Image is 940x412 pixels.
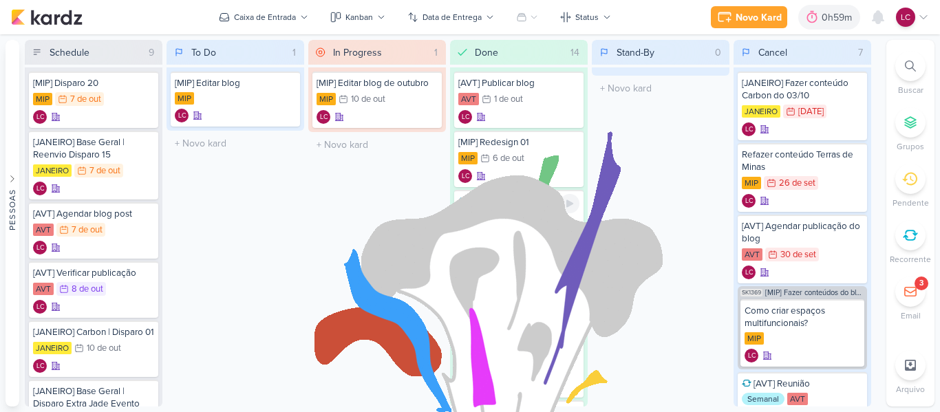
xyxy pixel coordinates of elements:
[72,285,103,294] div: 8 de out
[711,6,787,28] button: Novo Kard
[458,152,478,164] div: MIP
[33,110,47,124] div: Laís Costa
[886,51,934,96] li: Ctrl + F
[742,220,863,245] div: [AVT] Agendar publicação do blog
[175,109,189,122] div: Criador(a): Laís Costa
[33,182,47,195] div: Criador(a): Laís Costa
[476,239,493,253] div: Colaboradores: Sharlene Khoury
[742,122,756,136] div: Laís Costa
[458,110,472,124] div: Criador(a): Laís Costa
[36,363,44,370] p: LC
[33,342,72,354] div: JANEIRO
[429,45,443,60] div: 1
[11,9,83,25] img: kardz.app
[458,310,472,323] div: Criador(a): Sharlene Khoury
[901,310,921,322] p: Email
[742,248,762,261] div: AVT
[745,305,860,329] div: Como criar espaços multifuncionais?
[36,186,44,193] p: LC
[742,149,863,173] div: Refazer conteúdo Terras de Minas
[458,169,472,183] div: Laís Costa
[175,92,194,105] div: MIP
[143,45,160,60] div: 9
[72,226,103,235] div: 7 de out
[458,169,472,183] div: Criador(a): Laís Costa
[33,385,154,410] div: [JANEIRO] Base Geral | Disparo Extra Jade Evento
[595,78,727,98] input: + Novo kard
[565,45,585,60] div: 14
[458,293,507,305] div: Quinzenal
[33,326,154,338] div: [JANEIRO] Carbon | Disparo 01
[476,310,493,323] div: Colaboradores: Sharlene Khoury
[742,265,756,279] div: Laís Costa
[462,114,469,121] p: LC
[896,383,925,395] p: Arquivo
[748,353,756,360] p: LC
[787,393,808,405] div: AVT
[742,177,761,189] div: MIP
[33,267,154,279] div: [AVT] Verificar publicação
[458,136,579,149] div: [MIP] Redesign 01
[33,77,154,89] div: [MIP] Disparo 20
[798,107,824,116] div: [DATE]
[709,45,727,60] div: 0
[480,239,493,253] img: Sharlene Khoury
[317,93,336,105] div: MIP
[317,77,438,89] div: [MIP] Editar blog de outubro
[458,239,472,253] img: Sharlene Khoury
[742,265,756,279] div: Criador(a): Laís Costa
[898,84,923,96] p: Buscar
[33,164,72,177] div: JANEIRO
[779,179,815,188] div: 26 de set
[480,310,493,323] img: Sharlene Khoury
[493,154,524,163] div: 6 de out
[742,122,756,136] div: Criador(a): Laís Costa
[458,239,472,253] div: Criador(a): Sharlene Khoury
[458,336,579,360] div: [JANEIRO] Criar próximo disparo
[36,114,44,121] p: LC
[745,198,753,205] p: LC
[780,250,816,259] div: 30 de set
[317,110,330,124] div: Laís Costa
[320,114,328,121] p: LC
[317,110,330,124] div: Criador(a): Laís Costa
[745,349,758,362] div: Criador(a): Laís Costa
[510,293,529,305] div: MIP
[351,95,385,104] div: 10 de out
[462,173,469,180] p: LC
[745,270,753,277] p: LC
[175,109,189,122] div: Laís Costa
[494,95,523,104] div: 1 de out
[33,224,54,236] div: AVT
[70,95,101,104] div: 7 de out
[897,140,924,153] p: Grupos
[33,241,47,254] div: Criador(a): Laís Costa
[33,283,54,295] div: AVT
[33,359,47,373] div: Criador(a): Laís Costa
[458,223,507,235] div: Quinzenal
[33,208,154,220] div: [AVT] Agendar blog post
[890,253,931,265] p: Recorrente
[36,304,44,311] p: LC
[893,197,929,209] p: Pendente
[33,359,47,373] div: Laís Costa
[458,265,579,290] div: [MIP] Extrair os dados do analytics sobre o blog e criar planilha igual AVT
[33,300,47,314] div: Laís Costa
[33,300,47,314] div: Criador(a): Laís Costa
[896,8,915,27] div: Laís Costa
[6,40,19,406] button: Pessoas
[560,194,579,213] div: Ligar relógio
[89,166,120,175] div: 7 de out
[765,289,864,296] span: [MIP] Fazer conteúdos do blog de MIP (Setembro e Outubro)
[742,393,784,405] div: Semanal
[458,380,472,393] div: Laís Costa
[510,223,531,235] div: AVT
[901,11,910,23] p: LC
[462,384,469,391] p: LC
[745,127,753,133] p: LC
[822,10,856,25] div: 0h59m
[745,349,758,362] div: Laís Costa
[287,45,301,60] div: 1
[178,113,186,120] p: LC
[742,194,756,208] div: Laís Costa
